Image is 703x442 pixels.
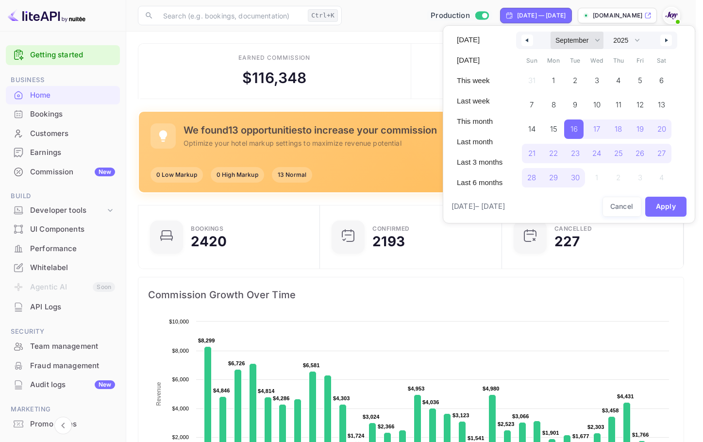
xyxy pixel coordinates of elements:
[521,93,543,112] button: 7
[543,53,565,68] span: Mon
[616,72,620,89] span: 4
[615,120,622,138] span: 18
[564,53,586,68] span: Tue
[657,120,666,138] span: 20
[629,141,651,161] button: 26
[549,145,558,162] span: 22
[629,53,651,68] span: Fri
[636,120,644,138] span: 19
[651,93,673,112] button: 13
[543,141,565,161] button: 22
[592,145,601,162] span: 24
[645,197,687,217] button: Apply
[527,169,536,187] span: 28
[651,117,673,136] button: 20
[651,68,673,88] button: 6
[549,169,558,187] span: 29
[614,145,623,162] span: 25
[528,145,536,162] span: 21
[586,68,608,88] button: 3
[651,53,673,68] span: Sat
[451,134,508,150] button: Last month
[571,145,580,162] span: 23
[659,72,664,89] span: 6
[452,201,505,212] span: [DATE] – [DATE]
[607,68,629,88] button: 4
[528,120,536,138] span: 14
[571,169,580,187] span: 30
[451,154,508,170] button: Last 3 months
[658,96,665,114] span: 13
[629,117,651,136] button: 19
[629,93,651,112] button: 12
[451,113,508,130] button: This month
[564,141,586,161] button: 23
[521,117,543,136] button: 14
[451,174,508,191] button: Last 6 months
[573,96,577,114] span: 9
[530,96,534,114] span: 7
[657,145,666,162] span: 27
[636,145,644,162] span: 26
[521,166,543,185] button: 28
[451,72,508,89] button: This week
[636,96,644,114] span: 12
[607,117,629,136] button: 18
[451,93,508,109] button: Last week
[543,68,565,88] button: 1
[564,68,586,88] button: 2
[570,120,578,138] span: 16
[543,93,565,112] button: 8
[593,96,601,114] span: 10
[607,53,629,68] span: Thu
[586,53,608,68] span: Wed
[595,72,599,89] span: 3
[603,197,641,217] button: Cancel
[521,141,543,161] button: 21
[573,72,577,89] span: 2
[629,68,651,88] button: 5
[543,166,565,185] button: 29
[607,93,629,112] button: 11
[564,93,586,112] button: 9
[586,93,608,112] button: 10
[638,72,642,89] span: 5
[593,120,600,138] span: 17
[651,141,673,161] button: 27
[550,120,557,138] span: 15
[586,117,608,136] button: 17
[564,117,586,136] button: 16
[543,117,565,136] button: 15
[586,141,608,161] button: 24
[564,166,586,185] button: 30
[607,141,629,161] button: 25
[521,53,543,68] span: Sun
[616,96,621,114] span: 11
[451,52,508,68] button: [DATE]
[451,32,508,48] button: [DATE]
[552,72,555,89] span: 1
[552,96,556,114] span: 8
